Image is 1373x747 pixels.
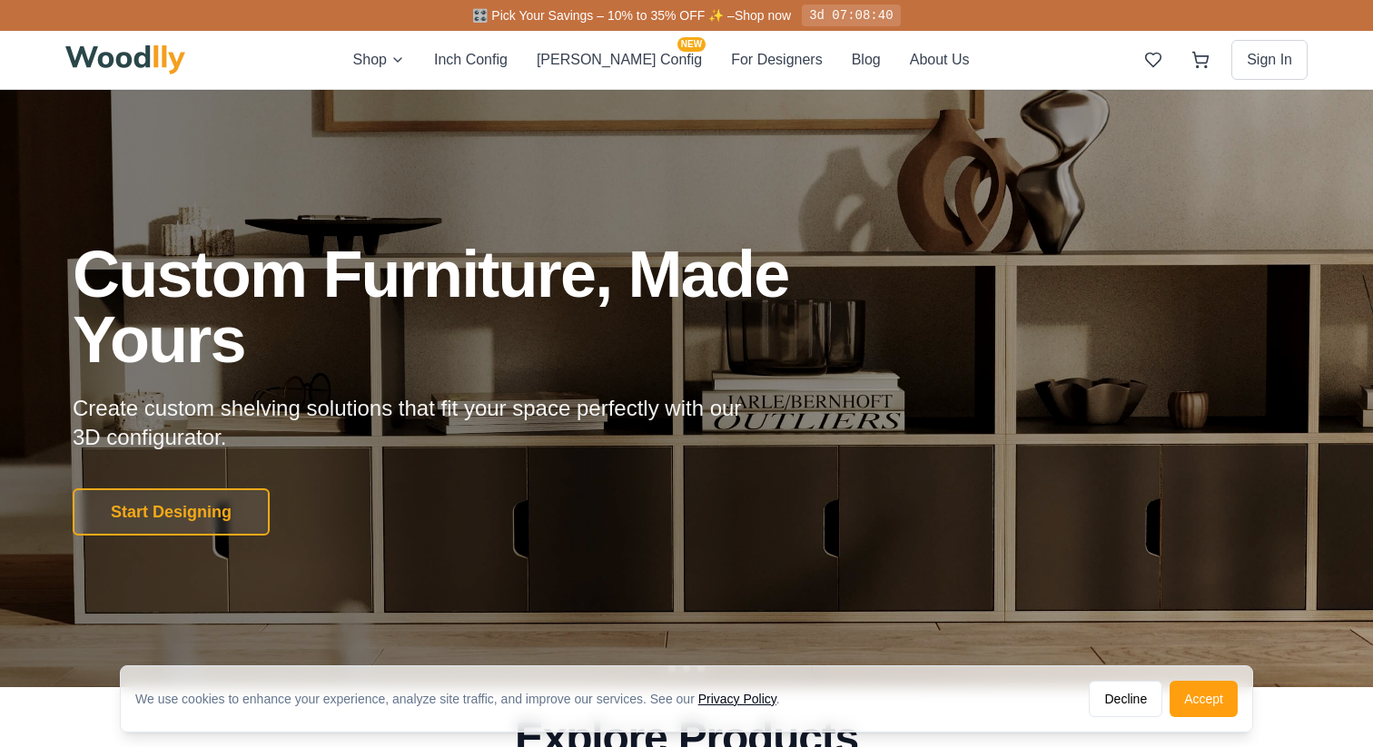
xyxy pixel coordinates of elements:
[434,48,508,72] button: Inch Config
[472,8,734,23] span: 🎛️ Pick Your Savings – 10% to 35% OFF ✨ –
[1231,40,1308,80] button: Sign In
[537,48,702,72] button: [PERSON_NAME] ConfigNEW
[852,48,881,72] button: Blog
[135,690,795,708] div: We use cookies to enhance your experience, analyze site traffic, and improve our services. See our .
[731,48,822,72] button: For Designers
[698,692,776,706] a: Privacy Policy
[65,45,185,74] img: Woodlly
[1170,681,1238,717] button: Accept
[735,8,791,23] a: Shop now
[73,241,886,372] h1: Custom Furniture, Made Yours
[73,488,270,536] button: Start Designing
[1089,681,1162,717] button: Decline
[910,48,970,72] button: About Us
[73,394,770,452] p: Create custom shelving solutions that fit your space perfectly with our 3D configurator.
[353,48,405,72] button: Shop
[802,5,900,26] div: 3d 07:08:40
[677,37,706,52] span: NEW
